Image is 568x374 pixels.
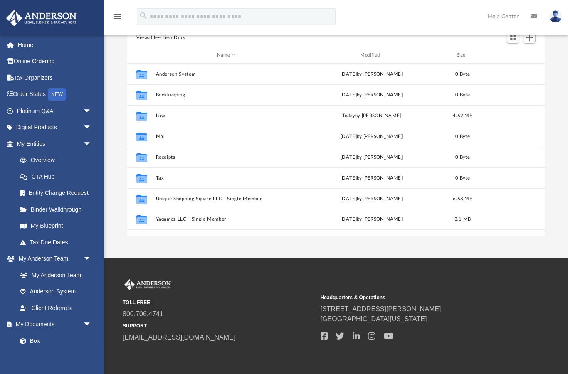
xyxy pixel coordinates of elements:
[321,294,513,301] small: Headquarters & Operations
[156,92,297,98] button: Bookkeeping
[301,195,442,203] div: [DATE] by [PERSON_NAME]
[446,52,479,59] div: Size
[127,64,545,236] div: grid
[301,175,442,182] div: [DATE] by [PERSON_NAME]
[12,300,100,316] a: Client Referrals
[4,10,79,26] img: Anderson Advisors Platinum Portal
[6,135,104,152] a: My Entitiesarrow_drop_down
[321,315,427,322] a: [GEOGRAPHIC_DATA][US_STATE]
[455,134,470,139] span: 0 Byte
[83,119,100,136] span: arrow_drop_down
[321,305,441,312] a: [STREET_ADDRESS][PERSON_NAME]
[156,155,297,160] button: Receipts
[112,16,122,22] a: menu
[123,322,315,330] small: SUPPORT
[48,88,66,101] div: NEW
[136,34,185,42] button: Viewable-ClientDocs
[455,72,470,76] span: 0 Byte
[6,119,104,136] a: Digital Productsarrow_drop_down
[453,113,472,118] span: 4.62 MB
[131,52,152,59] div: id
[83,251,100,268] span: arrow_drop_down
[83,103,100,120] span: arrow_drop_down
[12,185,104,202] a: Entity Change Request
[139,11,148,20] i: search
[155,52,297,59] div: Name
[156,217,297,222] button: Yaqamoz LLC - Single Member
[507,32,519,44] button: Switch to Grid View
[549,10,562,22] img: User Pic
[454,217,471,221] span: 3.1 MB
[83,316,100,333] span: arrow_drop_down
[123,310,163,317] a: 800.706.4741
[6,53,104,70] a: Online Ordering
[6,103,104,119] a: Platinum Q&Aarrow_drop_down
[12,283,100,300] a: Anderson System
[123,299,315,306] small: TOLL FREE
[483,52,541,59] div: id
[301,71,442,78] div: [DATE] by [PERSON_NAME]
[156,71,297,77] button: Anderson System
[6,69,104,86] a: Tax Organizers
[301,91,442,99] div: [DATE] by [PERSON_NAME]
[156,175,297,181] button: Tax
[455,155,470,160] span: 0 Byte
[455,93,470,97] span: 0 Byte
[6,251,100,267] a: My Anderson Teamarrow_drop_down
[123,334,235,341] a: [EMAIL_ADDRESS][DOMAIN_NAME]
[6,86,104,103] a: Order StatusNEW
[301,216,442,223] div: [DATE] by [PERSON_NAME]
[83,135,100,153] span: arrow_drop_down
[12,168,104,185] a: CTA Hub
[455,176,470,180] span: 0 Byte
[301,154,442,161] div: [DATE] by [PERSON_NAME]
[12,234,104,251] a: Tax Due Dates
[156,113,297,118] button: Law
[123,279,173,290] img: Anderson Advisors Platinum Portal
[12,152,104,169] a: Overview
[453,197,472,201] span: 6.68 MB
[342,113,355,118] span: today
[301,112,442,120] div: by [PERSON_NAME]
[12,218,100,234] a: My Blueprint
[12,267,96,283] a: My Anderson Team
[12,201,104,218] a: Binder Walkthrough
[301,52,442,59] div: Modified
[12,332,96,349] a: Box
[301,133,442,140] div: [DATE] by [PERSON_NAME]
[156,196,297,202] button: Unique Shopping Square LLC - Single Member
[524,32,536,44] button: Add
[6,37,104,53] a: Home
[112,12,122,22] i: menu
[6,316,100,333] a: My Documentsarrow_drop_down
[156,134,297,139] button: Mail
